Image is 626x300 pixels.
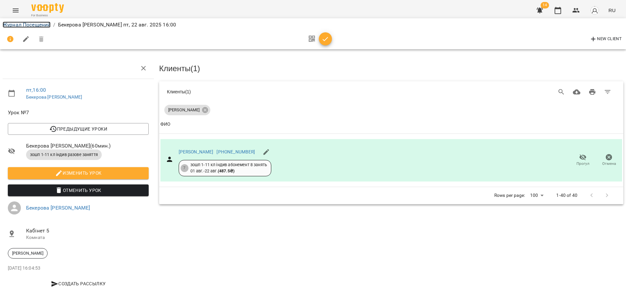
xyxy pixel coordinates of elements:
span: Предыдущие уроки [13,125,143,133]
span: Урок №7 [8,109,149,117]
div: ФИО [160,120,170,128]
a: [PHONE_NUMBER] [216,149,255,154]
button: New Client [588,34,623,44]
span: RU [608,7,616,14]
button: Загрузить в CSV [569,84,585,100]
button: Изменить урок [8,167,149,179]
span: Кабінет 5 [26,227,149,235]
button: Создать рассылку [8,278,149,290]
li: / [53,21,55,29]
span: Изменить урок [13,169,143,177]
span: Создать рассылку [10,280,146,288]
button: Menu [8,3,23,18]
div: Sort [160,120,170,128]
h3: Клиенты ( 1 ) [159,64,623,73]
span: New Client [589,35,622,43]
button: Search [554,84,569,100]
span: Отмена [602,161,616,166]
span: зошп 1-11 кл індив разове заняття [26,152,102,158]
div: Table Toolbar [159,81,623,102]
div: Клиенты ( 1 ) [167,88,372,95]
button: Отменить Урок [8,184,149,196]
a: Журнал Посещений [3,22,51,28]
a: [PERSON_NAME] [179,149,214,154]
a: Бекерова [PERSON_NAME] [26,205,90,211]
div: зошп 1-11 кл індив абонемент 8 занять 01 авг. - 22 авг. [190,162,267,174]
div: 100 [528,191,546,200]
div: [PERSON_NAME] [164,105,210,115]
span: For Business [31,13,64,18]
a: Бекерова [PERSON_NAME] [26,94,82,100]
img: avatar_s.png [590,6,599,15]
span: Бекерова [PERSON_NAME] ( 60 мин. ) [26,142,149,150]
span: [PERSON_NAME] [164,107,203,113]
button: Прогул [570,151,596,169]
span: Отменить Урок [13,186,143,194]
span: [PERSON_NAME] [8,250,47,256]
button: Предыдущие уроки [8,123,149,135]
button: RU [606,4,618,16]
button: Фильтр [600,84,616,100]
span: 14 [541,2,549,8]
div: 7 [181,164,188,172]
button: Распечатать [585,84,600,100]
p: Rows per page: [494,192,525,199]
p: 1-40 of 40 [556,192,577,199]
a: пт , 16:00 [26,87,46,93]
p: [DATE] 16:04:53 [8,265,149,272]
div: [PERSON_NAME] [8,248,48,259]
b: ( 487.5 ₴ ) [218,168,234,173]
span: ФИО [160,120,622,128]
p: Бекерова [PERSON_NAME] пт, 22 авг. 2025 16:00 [58,21,176,29]
span: Прогул [576,161,589,166]
button: Отмена [596,151,622,169]
img: Voopty Logo [31,3,64,13]
nav: breadcrumb [3,21,623,29]
p: Комната [26,234,149,241]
